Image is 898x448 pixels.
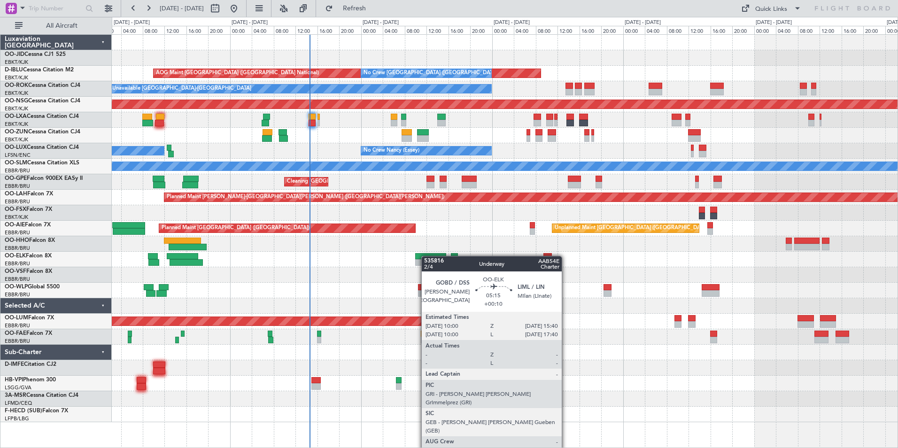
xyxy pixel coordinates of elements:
[24,23,99,29] span: All Aircraft
[5,291,30,298] a: EBBR/BRU
[5,408,68,414] a: F-HECD (SUB)Falcon 7X
[516,330,580,344] div: Owner Melsbroek Air Base
[5,129,28,135] span: OO-ZUN
[5,222,25,228] span: OO-AIE
[5,121,28,128] a: EBKT/KJK
[5,167,30,174] a: EBBR/BRU
[536,26,557,34] div: 08:00
[5,98,28,104] span: OO-NSG
[557,26,579,34] div: 12:00
[776,26,797,34] div: 04:00
[5,90,28,97] a: EBKT/KJK
[667,26,689,34] div: 08:00
[5,338,30,345] a: EBBR/BRU
[711,26,732,34] div: 16:00
[5,105,28,112] a: EBKT/KJK
[5,415,29,422] a: LFPB/LBG
[167,190,444,204] div: Planned Maint [PERSON_NAME]-[GEOGRAPHIC_DATA][PERSON_NAME] ([GEOGRAPHIC_DATA][PERSON_NAME])
[5,145,27,150] span: OO-LUX
[5,276,30,283] a: EBBR/BRU
[208,26,230,34] div: 20:00
[160,4,204,13] span: [DATE] - [DATE]
[232,19,268,27] div: [DATE] - [DATE]
[645,26,666,34] div: 04:00
[449,26,470,34] div: 16:00
[5,253,52,259] a: OO-ELKFalcon 8X
[5,207,52,212] a: OO-FSXFalcon 7X
[580,26,601,34] div: 16:00
[383,26,404,34] div: 04:00
[820,26,841,34] div: 12:00
[364,66,521,80] div: No Crew [GEOGRAPHIC_DATA] ([GEOGRAPHIC_DATA] National)
[143,26,164,34] div: 08:00
[5,191,53,197] a: OO-LAHFalcon 7X
[5,362,56,367] a: D-IMFECitation CJ2
[842,26,863,34] div: 16:00
[5,269,52,274] a: OO-VSFFalcon 8X
[732,26,754,34] div: 20:00
[164,26,186,34] div: 12:00
[5,52,24,57] span: OO-JID
[5,238,55,243] a: OO-HHOFalcon 8X
[5,284,60,290] a: OO-WLPGlobal 5500
[361,26,383,34] div: 00:00
[5,176,83,181] a: OO-GPEFalcon 900EX EASy II
[5,362,24,367] span: D-IMFE
[5,67,74,73] a: D-IBLUCessna Citation M2
[623,26,645,34] div: 00:00
[335,5,374,12] span: Refresh
[516,314,580,328] div: Owner Melsbroek Air Base
[5,393,78,398] a: 3A-MSRCessna Citation CJ4
[5,136,28,143] a: EBKT/KJK
[5,183,30,190] a: EBBR/BRU
[5,114,79,119] a: OO-LXACessna Citation CJ4
[29,1,83,15] input: Trip Number
[5,315,54,321] a: OO-LUMFalcon 7X
[5,238,29,243] span: OO-HHO
[114,19,150,27] div: [DATE] - [DATE]
[5,98,80,104] a: OO-NSGCessna Citation CJ4
[5,400,32,407] a: LFMD/CEQ
[5,129,80,135] a: OO-ZUNCessna Citation CJ4
[5,284,28,290] span: OO-WLP
[5,191,27,197] span: OO-LAH
[5,214,28,221] a: EBKT/KJK
[601,26,623,34] div: 20:00
[625,19,661,27] div: [DATE] - [DATE]
[5,393,26,398] span: 3A-MSR
[363,19,399,27] div: [DATE] - [DATE]
[121,26,143,34] div: 04:00
[5,253,26,259] span: OO-ELK
[5,222,51,228] a: OO-AIEFalcon 7X
[5,74,28,81] a: EBKT/KJK
[5,384,31,391] a: LSGG/GVA
[5,331,52,336] a: OO-FAEFalcon 7X
[5,260,30,267] a: EBBR/BRU
[5,245,30,252] a: EBBR/BRU
[754,26,776,34] div: 00:00
[689,26,710,34] div: 12:00
[162,221,310,235] div: Planned Maint [GEOGRAPHIC_DATA] ([GEOGRAPHIC_DATA])
[252,26,273,34] div: 04:00
[798,26,820,34] div: 08:00
[230,26,252,34] div: 00:00
[5,176,27,181] span: OO-GPE
[514,26,535,34] div: 04:00
[5,377,23,383] span: HB-VPI
[317,26,339,34] div: 16:00
[339,26,361,34] div: 20:00
[5,331,26,336] span: OO-FAE
[274,26,295,34] div: 08:00
[756,19,792,27] div: [DATE] - [DATE]
[5,377,56,383] a: HB-VPIPhenom 300
[5,315,28,321] span: OO-LUM
[295,26,317,34] div: 12:00
[5,322,30,329] a: EBBR/BRU
[494,19,530,27] div: [DATE] - [DATE]
[5,83,80,88] a: OO-ROKCessna Citation CJ4
[5,67,23,73] span: D-IBLU
[101,82,251,96] div: A/C Unavailable [GEOGRAPHIC_DATA]-[GEOGRAPHIC_DATA]
[755,5,787,14] div: Quick Links
[5,207,26,212] span: OO-FSX
[863,26,885,34] div: 20:00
